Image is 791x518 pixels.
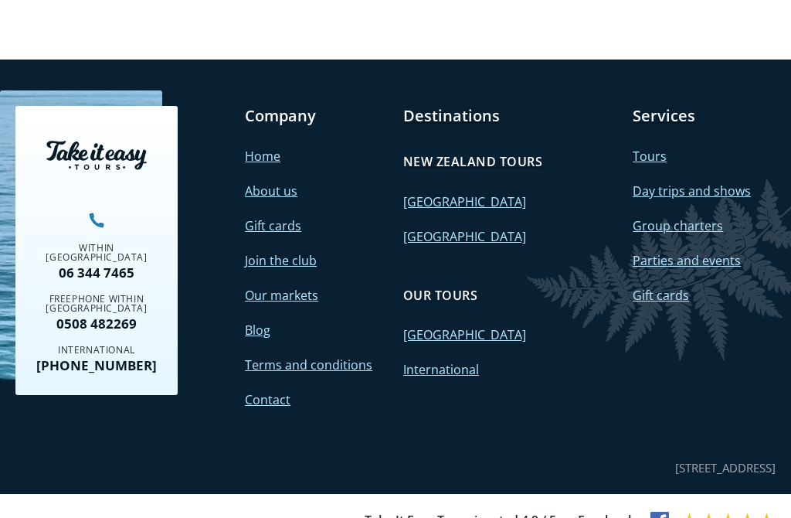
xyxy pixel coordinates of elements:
a: Services [633,106,695,126]
a: Our markets [245,287,318,304]
h3: Company [245,106,388,126]
h4: New Zealand tours [403,153,542,170]
a: 06 344 7465 [27,266,166,279]
a: Contact [245,391,290,408]
div: [STREET_ADDRESS] [675,458,776,479]
a: International [403,361,479,378]
a: [GEOGRAPHIC_DATA] [403,193,526,210]
a: Gift cards [633,287,689,304]
a: Blog [245,322,270,339]
a: Group charters [633,217,723,234]
nav: Footer [15,106,776,411]
a: Destinations [403,106,500,126]
a: Home [245,148,280,165]
a: Day trips and shows [633,182,751,199]
a: Tours [633,148,667,165]
a: [GEOGRAPHIC_DATA] [403,326,526,343]
a: [PHONE_NUMBER] [27,359,166,372]
div: International [27,346,166,355]
h4: Our tours [403,287,477,304]
a: Terms and conditions [245,356,372,373]
a: Gift cards [245,217,301,234]
a: Our tours [403,279,477,312]
a: New Zealand tours [403,145,542,178]
div: Within [GEOGRAPHIC_DATA] [27,244,166,262]
a: [GEOGRAPHIC_DATA] [403,228,526,245]
img: Take it easy tours [46,141,147,170]
a: Join the club [245,252,317,269]
a: About us [245,182,297,199]
a: 0508 482269 [27,317,166,330]
div: Freephone within [GEOGRAPHIC_DATA] [27,295,166,313]
a: Parties and events [633,252,741,269]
